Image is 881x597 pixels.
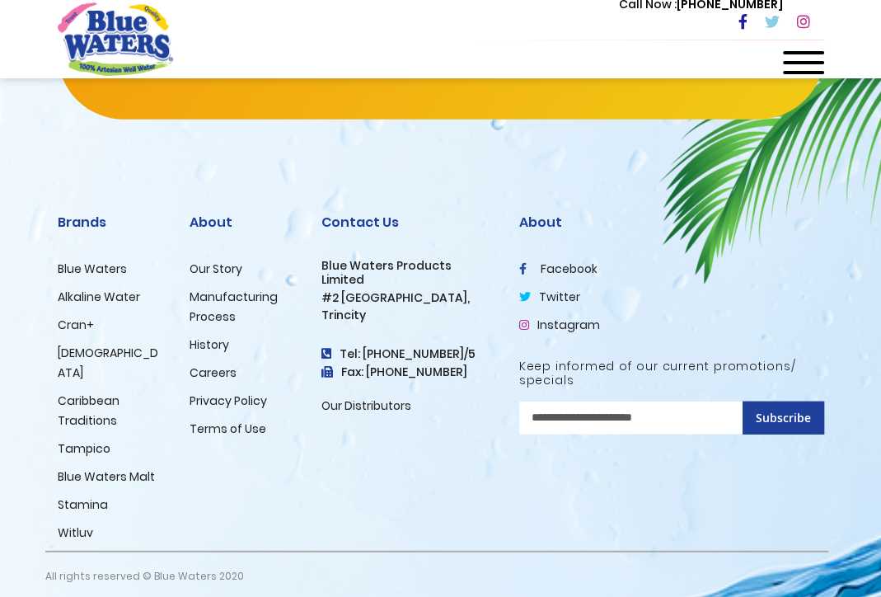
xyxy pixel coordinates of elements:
[519,214,824,230] h2: About
[190,336,229,353] a: History
[58,524,93,541] a: Witluv
[58,214,165,230] h2: Brands
[321,308,494,322] h3: Trincity
[58,345,158,381] a: [DEMOGRAPHIC_DATA]
[190,261,242,277] a: Our Story
[58,468,155,485] a: Blue Waters Malt
[519,261,597,277] a: facebook
[519,289,580,305] a: twitter
[190,393,267,409] a: Privacy Policy
[321,214,494,230] h2: Contact Us
[519,360,824,388] h5: Keep informed of our current promotions/ specials
[321,291,494,305] h3: #2 [GEOGRAPHIC_DATA],
[321,397,411,414] a: Our Distributors
[58,2,173,75] a: store logo
[743,402,824,435] button: Subscribe
[756,410,811,425] span: Subscribe
[58,393,119,429] a: Caribbean Traditions
[58,496,108,513] a: Stamina
[58,289,140,305] a: Alkaline Water
[519,317,600,333] a: Instagram
[321,365,494,379] h3: Fax: [PHONE_NUMBER]
[321,259,494,287] h3: Blue Waters Products Limited
[190,289,278,325] a: Manufacturing Process
[58,440,110,457] a: Tampico
[190,214,297,230] h2: About
[58,317,94,333] a: Cran+
[58,261,127,277] a: Blue Waters
[321,347,494,361] h4: Tel: [PHONE_NUMBER]/5
[190,421,266,437] a: Terms of Use
[190,364,237,381] a: Careers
